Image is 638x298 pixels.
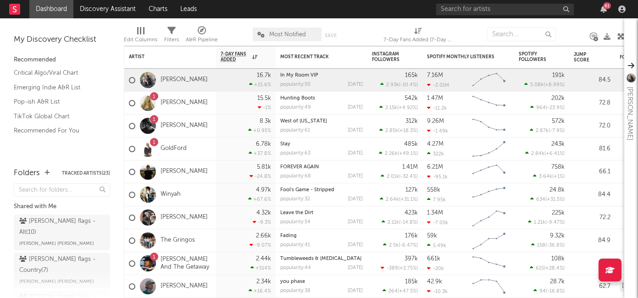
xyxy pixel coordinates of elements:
[280,188,363,193] div: Fool's Game - Stripped
[258,105,271,110] div: -1 %
[280,210,363,215] div: Leave the Dirt
[164,34,179,45] div: Filters
[280,73,318,78] a: In My Room VIP
[399,151,416,156] span: +49.1 %
[386,83,399,88] span: 2.93k
[550,128,563,133] span: -7.9 %
[381,173,418,179] div: ( )
[280,128,310,133] div: popularity: 61
[427,187,440,193] div: 558k
[399,128,416,133] span: +18.3 %
[405,72,418,78] div: 165k
[536,266,544,271] span: 615
[545,83,563,88] span: +8.99 %
[348,288,363,293] div: [DATE]
[186,23,218,50] div: A&R Pipeline
[280,165,319,170] a: FOREVER AGAIN
[600,6,607,13] button: 61
[539,289,546,294] span: 94
[260,118,271,124] div: 8.3k
[382,219,418,225] div: ( )
[468,229,510,252] svg: Chart title
[530,105,565,110] div: ( )
[427,151,444,157] div: 322k
[405,210,418,216] div: 423k
[547,243,563,248] span: -36.8 %
[14,55,110,66] div: Recommended
[549,187,565,193] div: 24.8k
[280,105,311,110] div: popularity: 49
[574,143,610,155] div: 81.6
[19,276,94,287] span: [PERSON_NAME] [PERSON_NAME]
[161,99,208,107] a: [PERSON_NAME]
[161,282,208,290] a: [PERSON_NAME]
[624,87,635,140] div: [PERSON_NAME]
[280,96,315,101] a: Hunting Boots
[537,243,545,248] span: 158
[427,82,449,88] div: -2.01M
[280,256,361,261] a: Tumbleweeds & [MEDICAL_DATA]
[400,220,416,225] span: -14.8 %
[14,68,101,78] a: Critical Algo/Viral Chart
[546,151,563,156] span: +6.41 %
[161,191,181,199] a: Winyah
[250,173,271,179] div: -24.8 %
[524,82,565,88] div: ( )
[280,119,363,124] div: West of Ohio
[280,233,363,238] div: Fading
[552,210,565,216] div: 225k
[14,168,40,179] div: Folders
[468,206,510,229] svg: Chart title
[348,265,363,270] div: [DATE]
[427,141,444,147] div: 4.27M
[14,215,110,250] a: [PERSON_NAME] flags - Alt(10)[PERSON_NAME] [PERSON_NAME]
[427,118,444,124] div: 9.26M
[547,289,563,294] span: -16.8 %
[161,237,195,244] a: The Gringos
[249,288,271,294] div: +16.4 %
[536,105,546,110] span: 964
[468,183,510,206] svg: Chart title
[545,266,563,271] span: +28.4 %
[528,219,565,225] div: ( )
[280,174,311,179] div: popularity: 68
[399,105,416,110] span: +4.92 %
[379,150,418,156] div: ( )
[280,96,363,101] div: Hunting Boots
[387,266,398,271] span: -389
[161,256,211,271] a: [PERSON_NAME] And The Getaway
[249,150,271,156] div: +37.8 %
[379,105,418,110] div: ( )
[348,197,363,202] div: [DATE]
[372,51,404,62] div: Instagram Followers
[253,219,271,225] div: -9.3 %
[574,121,610,132] div: 72.0
[427,243,446,248] div: 5.49k
[388,289,398,294] span: 264
[468,138,510,160] svg: Chart title
[14,111,101,121] a: TikTok Global Chart
[385,128,398,133] span: 2.85k
[574,235,610,246] div: 84.9
[280,142,363,147] div: Stay
[530,127,565,133] div: ( )
[404,141,418,147] div: 485k
[574,281,610,292] div: 62.7
[400,243,416,248] span: -6.47 %
[519,51,551,62] div: Spotify Followers
[280,151,311,156] div: popularity: 63
[385,105,397,110] span: 2.15k
[388,220,399,225] span: 2.11k
[280,265,311,270] div: popularity: 44
[280,197,310,202] div: popularity: 32
[427,197,446,203] div: 7.95k
[280,279,363,284] div: you phase
[381,265,418,271] div: ( )
[62,171,110,176] button: Tracked Artists(23)
[14,253,110,288] a: [PERSON_NAME] flags - Country(7)[PERSON_NAME] [PERSON_NAME]
[256,187,271,193] div: 4.97k
[161,76,208,84] a: [PERSON_NAME]
[19,216,102,238] div: [PERSON_NAME] flags - Alt ( 10 )
[257,164,271,170] div: 5.81k
[436,4,574,15] input: Search for artists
